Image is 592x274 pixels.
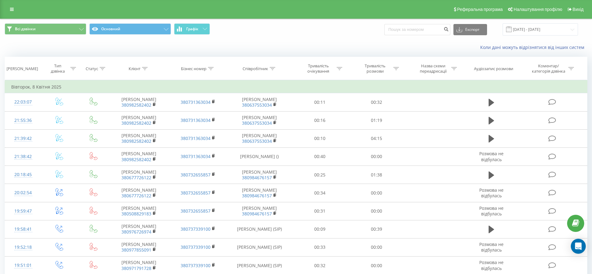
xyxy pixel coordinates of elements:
[348,129,405,147] td: 04:15
[242,102,272,108] a: 380637553034
[5,23,86,35] button: Всі дзвінки
[11,169,35,181] div: 20:18:45
[129,66,140,71] div: Клієнт
[11,205,35,217] div: 19:59:47
[242,211,272,217] a: 380984676157
[109,220,168,238] td: [PERSON_NAME]
[228,93,291,111] td: [PERSON_NAME]
[573,7,584,12] span: Вихід
[89,23,171,35] button: Основний
[47,63,69,74] div: Тип дзвінка
[302,63,335,74] div: Тривалість очікування
[242,138,272,144] a: 380637553034
[11,151,35,163] div: 21:38:42
[479,187,504,199] span: Розмова не відбулась
[228,111,291,129] td: [PERSON_NAME]
[181,262,211,268] a: 380737339100
[7,66,38,71] div: [PERSON_NAME]
[457,7,503,12] span: Реферальна програма
[291,166,348,184] td: 00:25
[11,114,35,127] div: 21:55:36
[11,132,35,145] div: 21:39:42
[242,120,272,126] a: 380637553034
[479,151,504,162] span: Розмова не відбулась
[11,187,35,199] div: 20:02:54
[11,223,35,235] div: 19:58:41
[174,23,210,35] button: Графік
[291,129,348,147] td: 00:10
[109,129,168,147] td: [PERSON_NAME]
[228,202,291,220] td: [PERSON_NAME]
[291,220,348,238] td: 00:09
[348,202,405,220] td: 00:00
[121,247,151,253] a: 380977855091
[181,153,211,159] a: 380731363034
[109,184,168,202] td: [PERSON_NAME]
[242,175,272,180] a: 380984676157
[243,66,268,71] div: Співробітник
[121,229,151,235] a: 380976726974
[358,63,392,74] div: Тривалість розмови
[109,93,168,111] td: [PERSON_NAME]
[479,205,504,217] span: Розмова не відбулась
[121,156,151,162] a: 380982582402
[242,193,272,199] a: 380984676157
[228,129,291,147] td: [PERSON_NAME]
[348,166,405,184] td: 01:38
[186,27,198,31] span: Графік
[121,193,151,199] a: 380677726122
[181,190,211,196] a: 380732655857
[109,238,168,256] td: [PERSON_NAME]
[291,202,348,220] td: 00:31
[181,208,211,214] a: 380732655857
[181,226,211,232] a: 380737339100
[291,111,348,129] td: 00:16
[181,135,211,141] a: 380731363034
[291,93,348,111] td: 00:11
[348,220,405,238] td: 00:39
[11,259,35,272] div: 19:51:01
[514,7,562,12] span: Налаштування профілю
[181,99,211,105] a: 380731363034
[453,24,487,35] button: Експорт
[479,241,504,253] span: Розмова не відбулась
[181,117,211,123] a: 380731363034
[121,211,151,217] a: 380508829183
[121,175,151,180] a: 380677726122
[11,96,35,108] div: 22:03:07
[384,24,450,35] input: Пошук за номером
[291,184,348,202] td: 00:34
[5,81,587,93] td: Вівторок, 8 Квітня 2025
[348,238,405,256] td: 00:00
[181,244,211,250] a: 380737339100
[416,63,450,74] div: Назва схеми переадресації
[15,26,36,31] span: Всі дзвінки
[181,66,206,71] div: Бізнес номер
[109,166,168,184] td: [PERSON_NAME]
[479,259,504,271] span: Розмова не відбулась
[291,147,348,166] td: 00:40
[348,184,405,202] td: 00:00
[11,241,35,253] div: 19:52:18
[228,147,291,166] td: [PERSON_NAME] ()
[348,111,405,129] td: 01:19
[121,102,151,108] a: 380982582402
[228,238,291,256] td: [PERSON_NAME] (SIP)
[474,66,513,71] div: Аудіозапис розмови
[228,166,291,184] td: [PERSON_NAME]
[480,44,587,50] a: Коли дані можуть відрізнятися вiд інших систем
[109,147,168,166] td: [PERSON_NAME]
[181,172,211,178] a: 380732655857
[109,111,168,129] td: [PERSON_NAME]
[291,238,348,256] td: 00:33
[121,138,151,144] a: 380982582402
[121,265,151,271] a: 380971791728
[86,66,98,71] div: Статус
[228,220,291,238] td: [PERSON_NAME] (SIP)
[571,239,586,254] div: Open Intercom Messenger
[228,184,291,202] td: [PERSON_NAME]
[348,93,405,111] td: 00:32
[109,202,168,220] td: [PERSON_NAME]
[121,120,151,126] a: 380982582402
[530,63,567,74] div: Коментар/категорія дзвінка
